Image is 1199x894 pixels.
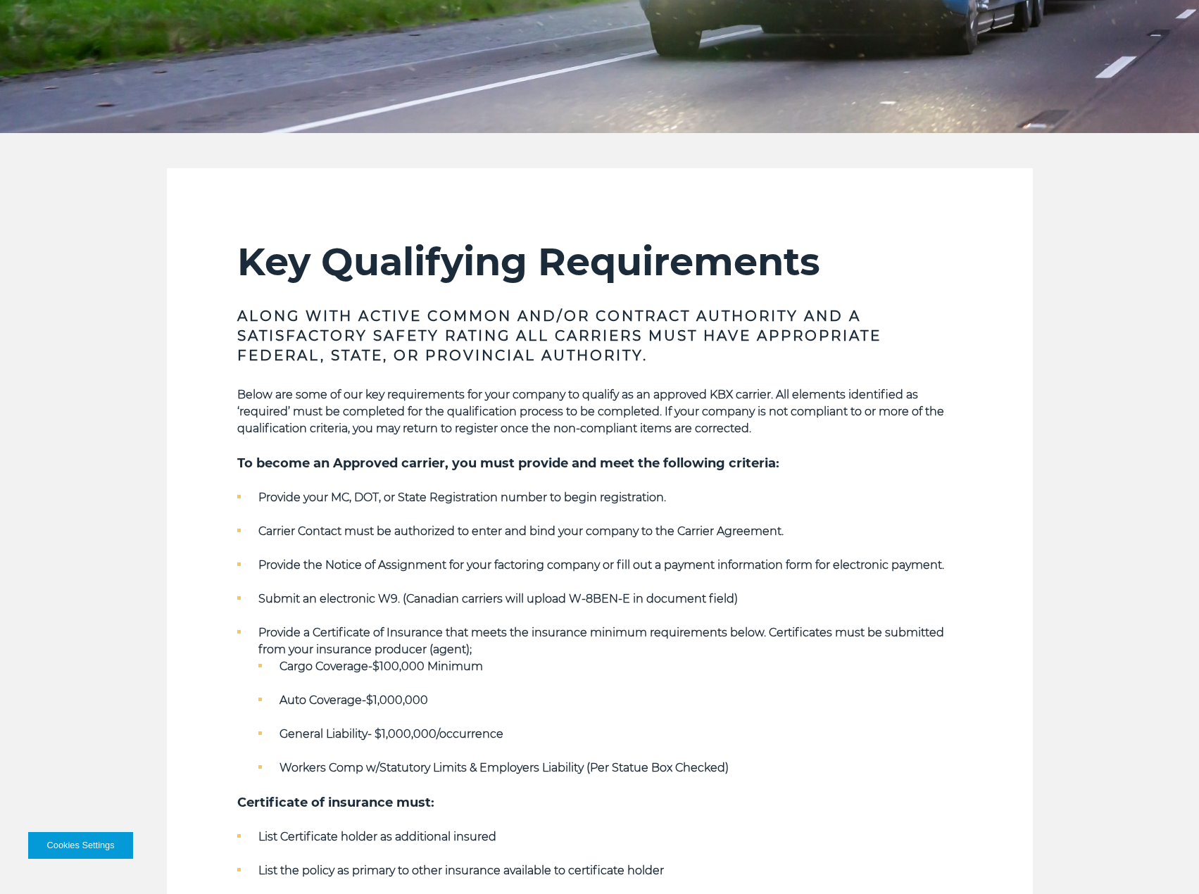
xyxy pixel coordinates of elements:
button: Cookies Settings [28,832,133,859]
strong: List the policy as primary to other insurance available to certificate holder [258,864,664,877]
strong: Provide a Certificate of Insurance that meets the insurance minimum requirements below. Certifica... [258,626,944,656]
h3: Along with Active Common and/or Contract Authority and a Satisfactory safety rating all carriers ... [237,306,962,365]
strong: Cargo Coverage-$100,000 Minimum [280,660,483,673]
strong: Carrier Contact must be authorized to enter and bind your company to the Carrier Agreement. [258,524,784,538]
strong: Certificate of insurance must: [237,795,434,810]
strong: List Certificate holder as additional insured [258,830,496,843]
strong: Provide the Notice of Assignment for your factoring company or fill out a payment information for... [258,558,944,572]
strong: Submit an electronic W9. (Canadian carriers will upload W-8BEN-E in document field) [258,592,738,605]
strong: Workers Comp w/Statutory Limits & Employers Liability (Per Statue Box Checked) [280,761,729,774]
strong: Provide your MC, DOT, or State Registration number to begin registration. [258,491,666,504]
strong: Below are some of our key requirements for your company to qualify as an approved KBX carrier. Al... [237,388,944,435]
h2: Key Qualifying Requirements [237,239,962,285]
strong: Auto Coverage-$1,000,000 [280,693,428,707]
h5: To become an Approved carrier, you must provide and meet the following criteria: [237,454,962,472]
strong: General Liability- $1,000,000/occurrence [280,727,503,741]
